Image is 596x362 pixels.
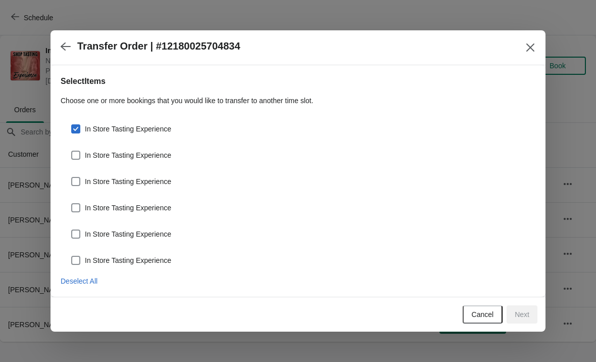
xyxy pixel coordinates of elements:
h2: Transfer Order | #12180025704834 [77,40,240,52]
span: In Store Tasting Experience [85,203,171,213]
button: Deselect All [57,272,102,290]
button: Close [521,38,539,57]
p: Choose one or more bookings that you would like to transfer to another time slot. [61,96,535,106]
span: In Store Tasting Experience [85,150,171,160]
span: Cancel [472,310,494,319]
span: In Store Tasting Experience [85,255,171,265]
span: In Store Tasting Experience [85,124,171,134]
span: In Store Tasting Experience [85,229,171,239]
span: Deselect All [61,277,97,285]
h2: Select Items [61,75,535,87]
span: In Store Tasting Experience [85,176,171,187]
button: Cancel [463,305,503,324]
